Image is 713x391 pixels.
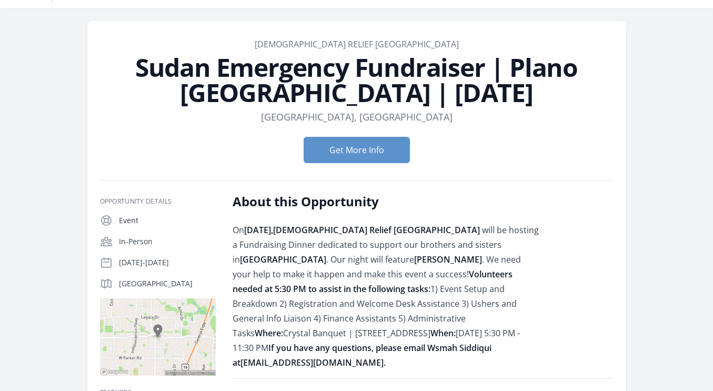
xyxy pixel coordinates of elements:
h1: Sudan Emergency Fundraiser | Plano [GEOGRAPHIC_DATA] | [DATE] [100,55,614,105]
button: Get More Info [304,137,410,163]
span: will be hosting a Fundraising Dinner dedicated to support our brothers and sisters in [233,224,539,265]
span: On [233,224,273,236]
strong: If you have any questions, please email Wsmah Siddiqui at [EMAIL_ADDRESS][DOMAIN_NAME] . [233,342,491,368]
strong: [PERSON_NAME] [414,254,482,265]
h3: Opportunity Details [100,197,216,206]
span: . Our night will feature . We need your help to make it happen and make this event a success! 1) ... [233,254,521,354]
p: In-Person [119,236,216,247]
strong: When: [430,327,456,339]
p: Event [119,215,216,226]
a: [DEMOGRAPHIC_DATA] Relief [GEOGRAPHIC_DATA] [255,38,459,50]
strong: [GEOGRAPHIC_DATA] [240,254,326,265]
strong: [DEMOGRAPHIC_DATA] Relief [GEOGRAPHIC_DATA] [273,224,480,236]
p: [DATE]-[DATE] [119,257,216,268]
p: [GEOGRAPHIC_DATA] [119,278,216,289]
img: Map [100,298,216,376]
dd: [GEOGRAPHIC_DATA], [GEOGRAPHIC_DATA] [261,109,453,124]
strong: [DATE], [244,224,273,236]
strong: Where: [255,327,283,339]
h2: About this Opportunity [233,193,540,210]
